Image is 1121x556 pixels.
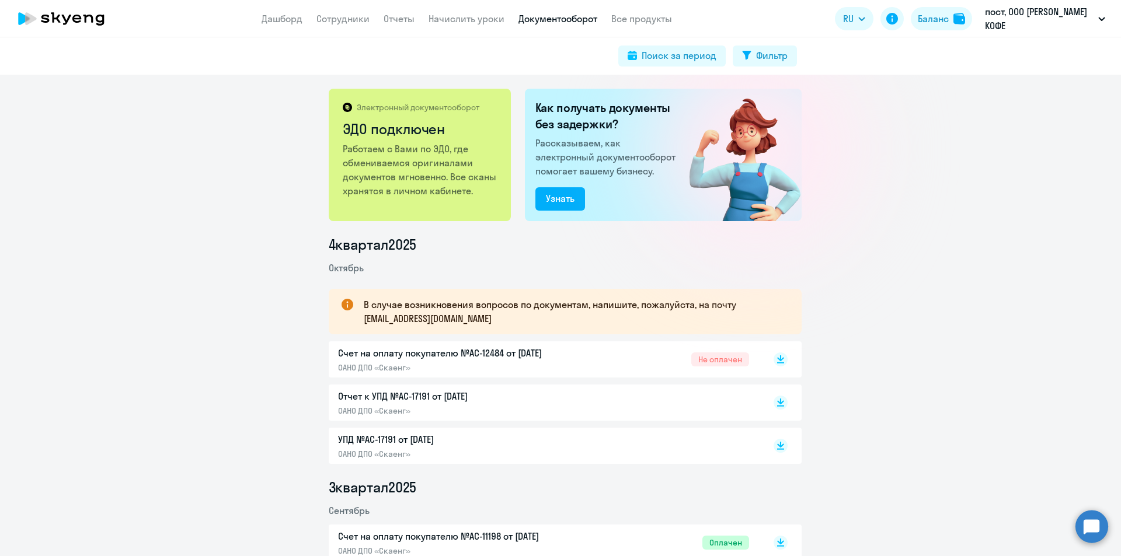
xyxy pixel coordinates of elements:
[618,46,726,67] button: Поиск за период
[642,48,716,62] div: Поиск за период
[364,298,781,326] p: В случае возникновения вопросов по документам, напишите, пожалуйста, на почту [EMAIL_ADDRESS][DOM...
[338,432,583,446] p: УПД №AC-17191 от [DATE]
[670,89,802,221] img: connected
[338,405,583,416] p: ОАНО ДПО «Скаенг»
[546,191,575,205] div: Узнать
[338,362,583,373] p: ОАНО ДПО «Скаенг»
[843,12,854,26] span: RU
[611,13,672,25] a: Все продукты
[338,389,749,416] a: Отчет к УПД №AC-17191 от [DATE]ОАНО ДПО «Скаенг»
[535,100,680,132] h2: Как получать документы без задержки?
[756,48,788,62] div: Фильтр
[329,235,802,254] li: 4 квартал 2025
[691,352,749,366] span: Не оплачен
[985,5,1094,33] p: пост, ООО [PERSON_NAME] КОФЕ
[357,102,479,113] p: Электронный документооборот
[329,505,370,516] span: Сентябрь
[338,432,749,459] a: УПД №AC-17191 от [DATE]ОАНО ДПО «Скаенг»
[329,478,802,496] li: 3 квартал 2025
[343,120,499,138] h2: ЭДО подключен
[338,389,583,403] p: Отчет к УПД №AC-17191 от [DATE]
[338,346,749,373] a: Счет на оплату покупателю №AC-12484 от [DATE]ОАНО ДПО «Скаенг»Не оплачен
[429,13,504,25] a: Начислить уроки
[911,7,972,30] button: Балансbalance
[953,13,965,25] img: balance
[329,262,364,274] span: Октябрь
[338,529,749,556] a: Счет на оплату покупателю №AC-11198 от [DATE]ОАНО ДПО «Скаенг»Оплачен
[343,142,499,198] p: Работаем с Вами по ЭДО, где обмениваемся оригиналами документов мгновенно. Все сканы хранятся в л...
[733,46,797,67] button: Фильтр
[338,545,583,556] p: ОАНО ДПО «Скаенг»
[835,7,873,30] button: RU
[535,187,585,211] button: Узнать
[338,346,583,360] p: Счет на оплату покупателю №AC-12484 от [DATE]
[702,536,749,550] span: Оплачен
[518,13,597,25] a: Документооборот
[338,529,583,543] p: Счет на оплату покупателю №AC-11198 от [DATE]
[316,13,370,25] a: Сотрудники
[979,5,1111,33] button: пост, ООО [PERSON_NAME] КОФЕ
[918,12,949,26] div: Баланс
[262,13,302,25] a: Дашборд
[535,136,680,178] p: Рассказываем, как электронный документооборот помогает вашему бизнесу.
[384,13,415,25] a: Отчеты
[338,449,583,459] p: ОАНО ДПО «Скаенг»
